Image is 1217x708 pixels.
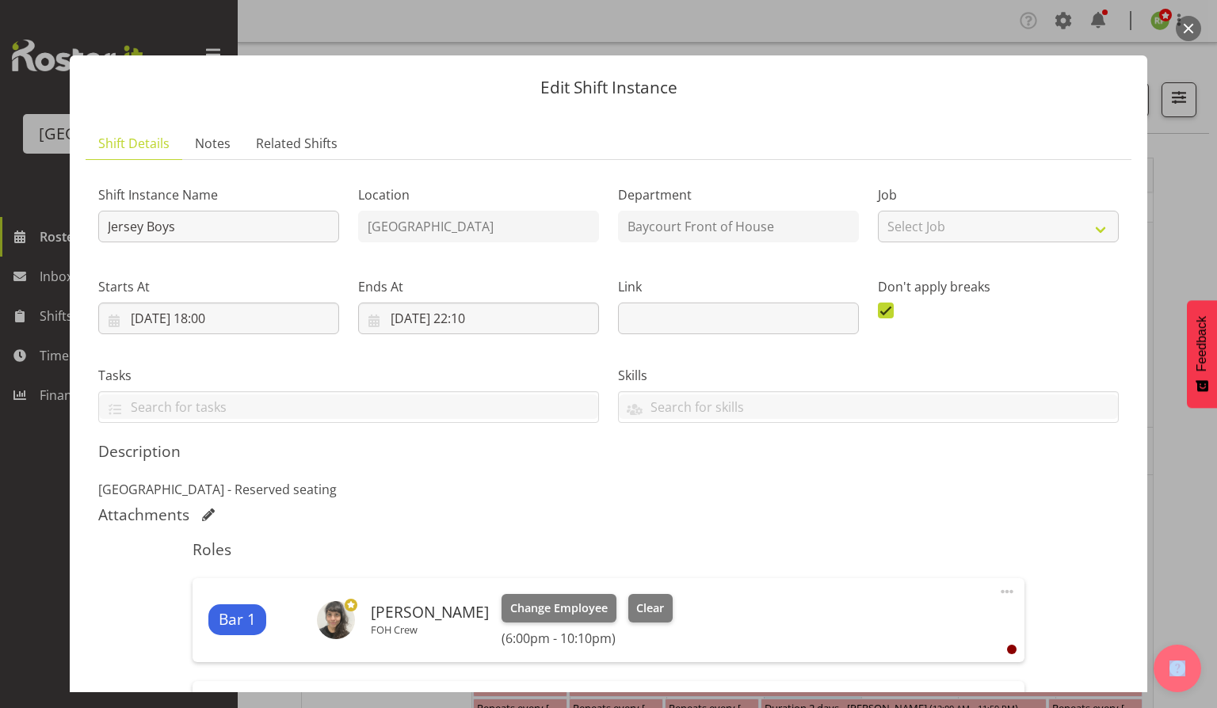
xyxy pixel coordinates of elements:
[256,134,338,153] span: Related Shifts
[358,185,599,204] label: Location
[98,442,1119,461] h5: Description
[502,630,673,646] h6: (6:00pm - 10:10pm)
[618,277,859,296] label: Link
[618,366,1119,385] label: Skills
[358,277,599,296] label: Ends At
[98,366,599,385] label: Tasks
[1187,300,1217,408] button: Feedback - Show survey
[317,601,355,639] img: dominique-voglerb999deed7b2aa43f4fc17e5c3eb05113.png
[195,134,231,153] span: Notes
[371,623,489,636] p: FOH Crew
[878,277,1119,296] label: Don't apply breaks
[371,603,489,621] h6: [PERSON_NAME]
[878,185,1119,204] label: Job
[219,608,256,631] span: Bar 1
[510,600,608,617] span: Change Employee
[98,134,170,153] span: Shift Details
[636,600,664,617] span: Clear
[619,394,1118,419] input: Search for skills
[98,480,1119,499] p: [GEOGRAPHIC_DATA] - Reserved seating
[98,505,189,524] h5: Attachments
[1007,645,1017,654] div: User is clocked out
[98,277,339,296] label: Starts At
[358,303,599,334] input: Click to select...
[618,185,859,204] label: Department
[502,594,616,622] button: Change Employee
[1169,660,1185,676] img: help-xxl-2.png
[86,79,1131,96] p: Edit Shift Instance
[98,303,339,334] input: Click to select...
[193,540,1024,559] h5: Roles
[628,594,673,622] button: Clear
[1195,316,1209,371] span: Feedback
[98,211,339,242] input: Shift Instance Name
[99,394,598,419] input: Search for tasks
[98,185,339,204] label: Shift Instance Name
